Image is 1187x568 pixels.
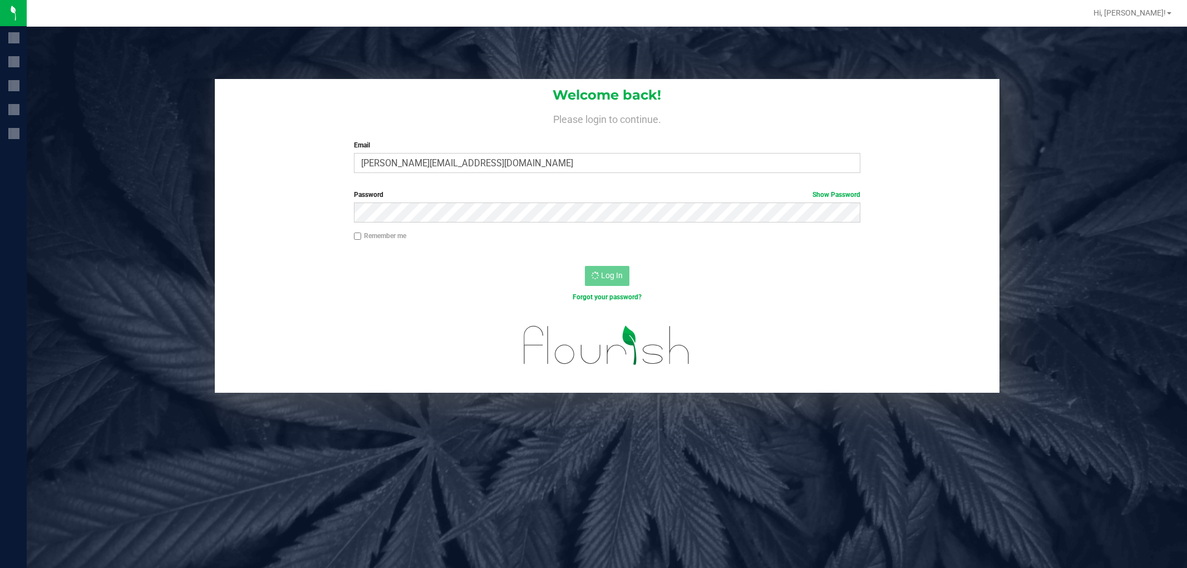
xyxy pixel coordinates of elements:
img: flourish_logo.svg [509,314,705,377]
span: Log In [601,271,623,280]
button: Log In [585,266,629,286]
label: Email [354,140,860,150]
h4: Please login to continue. [215,111,999,125]
a: Show Password [812,191,860,199]
span: Hi, [PERSON_NAME]! [1094,8,1166,17]
a: Forgot your password? [573,293,642,301]
h1: Welcome back! [215,88,999,102]
span: Password [354,191,383,199]
input: Remember me [354,233,362,240]
label: Remember me [354,231,406,241]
